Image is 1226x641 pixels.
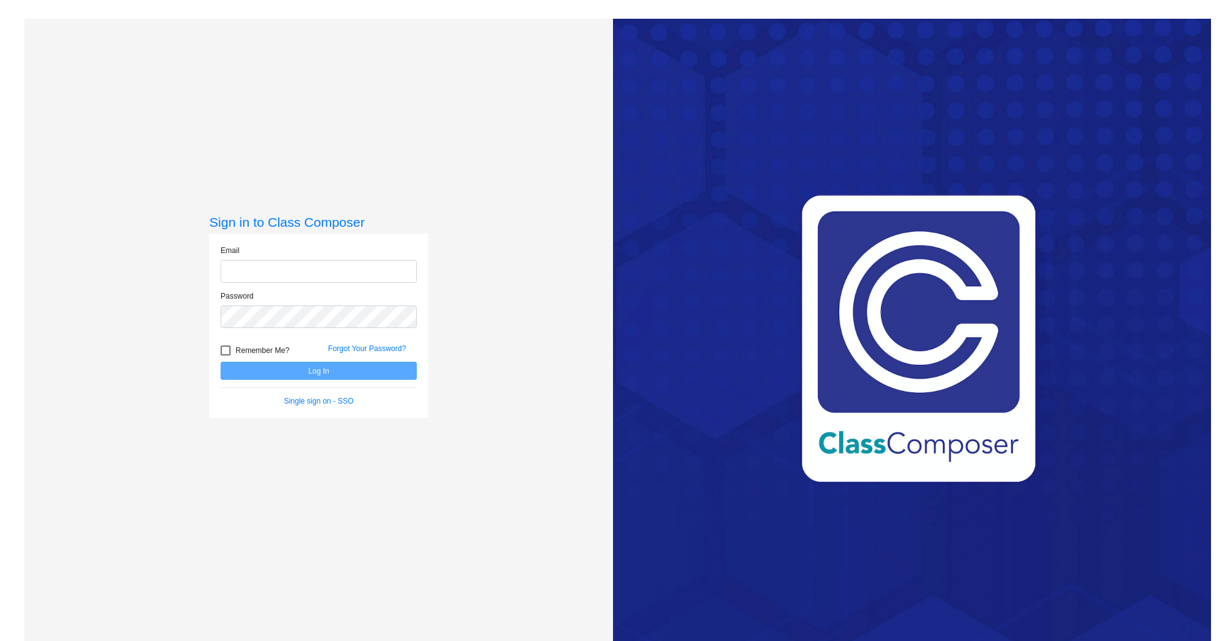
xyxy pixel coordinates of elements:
a: Single sign on - SSO [284,397,353,405]
span: Remember Me? [236,343,289,358]
label: Password [221,291,254,302]
a: Forgot Your Password? [328,344,406,353]
button: Log In [221,362,417,380]
label: Email [221,245,239,256]
h3: Sign in to Class Composer [209,214,428,230]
